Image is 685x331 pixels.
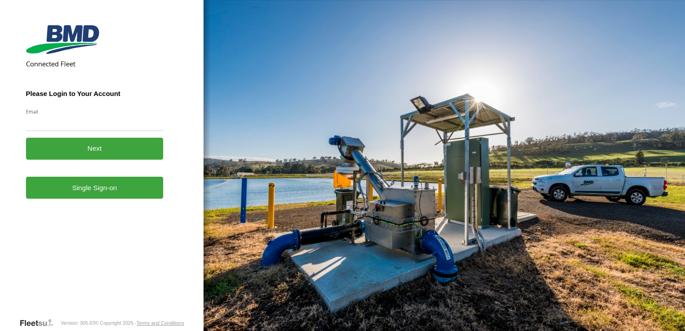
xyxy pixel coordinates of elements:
h2: Connected Fleet [26,59,164,68]
img: BMD [26,25,99,54]
a: Single Sign-on [26,177,164,199]
a: Visit our Website [19,318,61,327]
a: Terms and Conditions [136,320,184,326]
h3: Please Login to Your Account [26,90,164,97]
label: Email [26,108,164,115]
div: © Copyright 2025 - [95,320,184,326]
div: Version: 305.03 [61,320,95,326]
button: Next [26,138,164,160]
